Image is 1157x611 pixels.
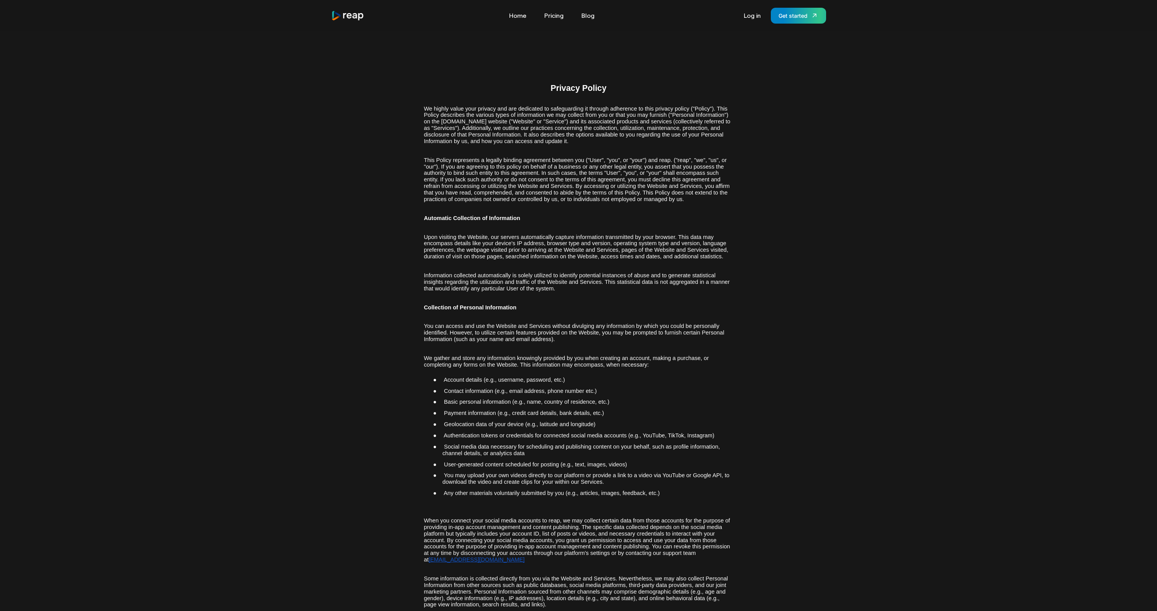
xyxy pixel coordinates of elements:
[444,421,596,427] span: Geolocation data of your device (e.g., latitude and longitude)
[444,377,565,383] span: Account details (e.g., username, password, etc.)
[779,12,808,20] div: Get started
[424,323,724,342] span: You can access and use the Website and Services without divulging any information by which you co...
[424,304,516,311] span: Collection of Personal Information
[424,215,520,221] span: Automatic Collection of Information
[331,10,365,21] a: home
[444,388,597,394] span: Contact information (e.g., email address, phone number etc.)
[429,556,525,563] a: [EMAIL_ADDRESS][DOMAIN_NAME]
[444,461,627,468] span: User-generated content scheduled for posting (e.g., text, images, videos)
[424,272,730,292] span: Information collected automatically is solely utilized to identify potential instances of abuse a...
[444,410,604,416] span: Payment information (e.g., credit card details, bank details, etc.)
[424,157,730,202] span: This Policy represents a legally binding agreement between you ("User", "you", or "your") and rea...
[444,490,660,496] span: Any other materials voluntarily submitted by you (e.g., articles, images, feedback, etc.)
[424,575,728,608] span: Some information is collected directly from you via the Website and Services. Nevertheless, we ma...
[424,106,731,144] span: We highly value your privacy and are dedicated to safeguarding it through adherence to this priva...
[540,9,567,22] a: Pricing
[424,355,709,368] span: We gather and store any information knowingly provided by you when creating an account, making a ...
[444,399,610,405] span: Basic personal information (e.g., name, country of residence, etc.)
[578,9,598,22] a: Blog
[444,432,714,439] span: Authentication tokens or credentials for connected social media accounts (e.g., YouTube, TikTok, ...
[740,9,765,22] a: Log in
[550,84,607,93] span: Privacy Policy
[424,234,728,260] span: Upon visiting the Website, our servers automatically capture information transmitted by your brow...
[443,444,720,456] span: Social media data necessary for scheduling and publishing content on your behalf, such as profile...
[424,517,730,563] span: When you connect your social media accounts to reap, we may collect certain data from those accou...
[505,9,530,22] a: Home
[771,8,826,24] a: Get started
[443,472,730,485] span: You may upload your own videos directly to our platform or provide a link to a video via YouTube ...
